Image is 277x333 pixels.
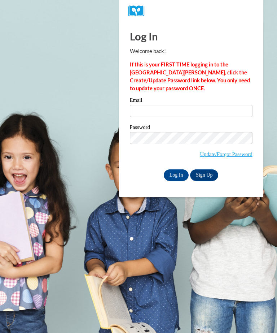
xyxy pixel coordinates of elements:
[130,125,252,132] label: Password
[130,47,252,55] p: Welcome back!
[164,169,189,181] input: Log In
[130,61,250,91] strong: If this is your FIRST TIME logging in to the [GEOGRAPHIC_DATA][PERSON_NAME], click the Create/Upd...
[130,98,252,105] label: Email
[128,5,254,17] a: COX Campus
[190,169,218,181] a: Sign Up
[128,5,150,17] img: Logo brand
[200,151,252,157] a: Update/Forgot Password
[130,29,252,44] h1: Log In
